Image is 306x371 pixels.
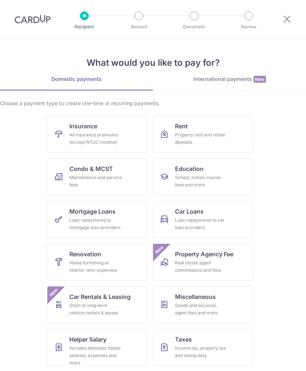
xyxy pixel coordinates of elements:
a: MiscellaneousGoods and services, agent fees and more [153,286,253,323]
span: Car Rentals & Leasing [69,292,131,301]
span: Car Loans [175,207,204,216]
span: Condo & MCST [69,164,113,173]
a: Condo & MCSTMaintenance and service fees [47,158,147,195]
a: RentProperty rent and rental deposits [153,116,253,153]
a: TaxesIncome tax, property tax and stamp duty [153,329,253,366]
a: Mortgage LoansLoan repayments to mortgage loan providers [47,201,147,238]
a: Car LoansLoan repayments to car loan providers [153,201,253,238]
a: Property Agency FeeReal estate agent commissions and feesNew [153,244,253,281]
div: Loan repayments to mortgage loan providers [69,217,122,231]
p: Review [228,23,269,31]
a: RenovationHome furnishing or interior reno-expenses [47,244,147,281]
div: Home furnishing or interior reno-expenses [69,259,122,274]
span: Property Agency Fee [175,250,233,258]
span: Miscellaneous [175,292,216,301]
a: Car Rentals & LeasingShort or long‑term vehicle rentals & leasesNew [47,286,147,323]
span: Renovation [69,250,101,258]
div: Maintenance and service fees [69,174,122,189]
span: Mortgage Loans [69,207,116,216]
span: Helper Salary [69,335,106,344]
div: All insurance premiums (except NTUC Income) [69,131,122,146]
div: Short or long‑term vehicle rentals & leases [69,302,122,317]
p: Recipient [64,23,105,31]
div: Includes domestic helper salaries, expenses and more [69,345,122,367]
a: InsuranceAll insurance premiums (except NTUC Income) [47,116,147,153]
iframe: Opens a widget where you can find more information [259,349,299,367]
p: Document [174,23,215,31]
div: Goods and services, agent fees and more [175,302,228,317]
img: CardUp [15,15,51,24]
span: New [254,76,266,83]
span: New [153,244,165,256]
span: New [48,286,60,299]
a: Helper SalaryIncludes domestic helper salaries, expenses and more [47,329,147,366]
div: Loan repayments to car loan providers [175,217,228,231]
a: EducationSchool, tuition, course fees and more [153,158,253,195]
div: Income tax, property tax and stamp duty [175,345,228,359]
span: Insurance [69,122,97,131]
div: Property rent and rental deposits [175,131,228,146]
div: School, tuition, course fees and more [175,174,228,189]
span: Rent [175,122,188,131]
span: Education [175,164,204,173]
div: International payments [153,75,306,83]
span: Taxes [175,335,192,344]
div: Real estate agent commissions and fees [175,259,228,274]
p: Amount [119,23,160,31]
